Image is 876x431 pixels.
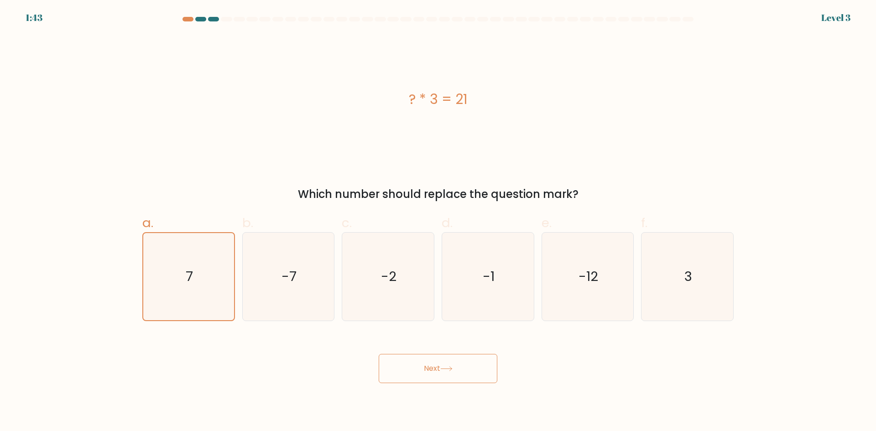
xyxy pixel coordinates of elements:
span: f. [641,214,647,232]
span: d. [442,214,453,232]
div: Which number should replace the question mark? [148,186,728,203]
button: Next [379,354,497,383]
div: ? * 3 = 21 [142,89,734,109]
text: 3 [684,267,692,286]
div: 1:43 [26,11,42,25]
span: a. [142,214,153,232]
span: e. [542,214,552,232]
text: -2 [381,267,397,286]
text: -1 [483,267,495,286]
text: -12 [579,267,598,286]
text: 7 [186,267,193,286]
span: c. [342,214,352,232]
text: -7 [282,267,297,286]
span: b. [242,214,253,232]
div: Level 3 [821,11,850,25]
